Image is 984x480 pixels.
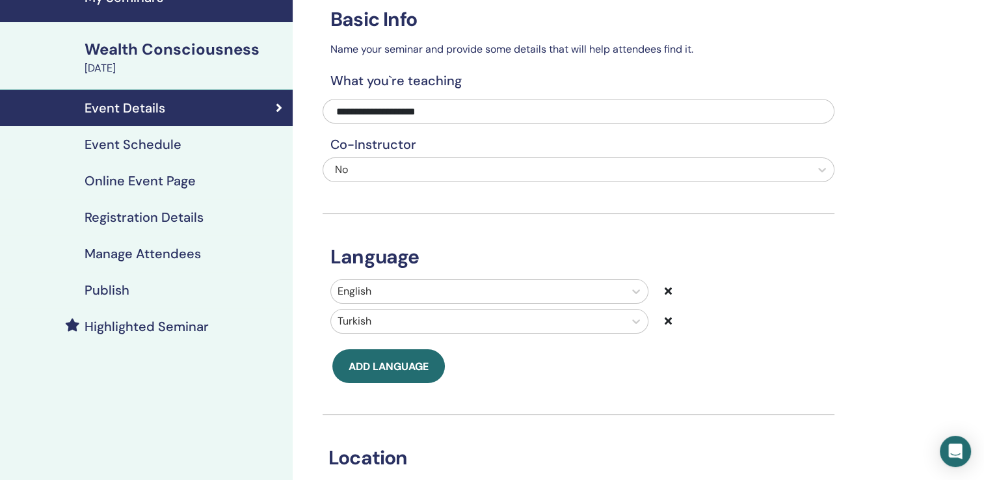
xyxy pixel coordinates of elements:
h4: Event Schedule [85,137,181,152]
h4: Online Event Page [85,173,196,189]
h4: Publish [85,282,129,298]
h4: Manage Attendees [85,246,201,261]
span: Add language [349,360,429,373]
h4: Highlighted Seminar [85,319,209,334]
h4: What you`re teaching [323,73,834,88]
a: Wealth Consciousness[DATE] [77,38,293,76]
div: Wealth Consciousness [85,38,285,60]
span: No [335,163,348,176]
h3: Basic Info [323,8,834,31]
h4: Event Details [85,100,165,116]
h4: Co-Instructor [323,137,834,152]
button: Add language [332,349,445,383]
h3: Language [323,245,834,269]
p: Name your seminar and provide some details that will help attendees find it. [323,42,834,57]
div: Open Intercom Messenger [940,436,971,467]
h3: Location [321,446,817,470]
h4: Registration Details [85,209,204,225]
div: [DATE] [85,60,285,76]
